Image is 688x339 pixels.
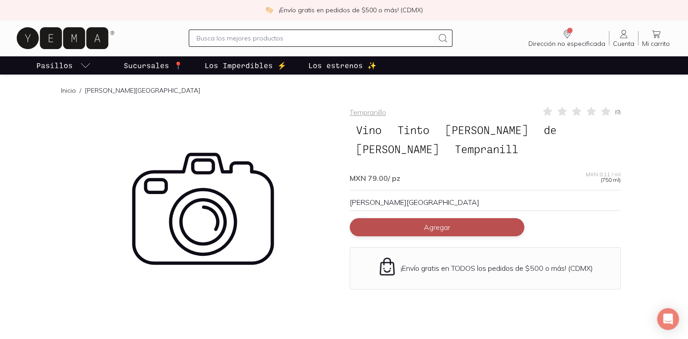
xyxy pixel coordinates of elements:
img: check [265,6,273,14]
a: Cuenta [609,29,638,48]
a: Tempranillo [350,108,386,117]
input: Busca los mejores productos [196,33,434,44]
span: Cuenta [613,40,634,48]
p: [PERSON_NAME][GEOGRAPHIC_DATA] [85,86,200,95]
a: Los Imperdibles ⚡️ [203,56,288,75]
a: pasillo-todos-link [35,56,93,75]
span: MXN 79.00 / pz [350,174,400,183]
span: (750 ml) [601,177,621,183]
div: [PERSON_NAME][GEOGRAPHIC_DATA] [350,198,621,207]
p: Los Imperdibles ⚡️ [205,60,286,71]
a: Inicio [61,86,76,95]
span: / [76,86,85,95]
p: ¡Envío gratis en TODOS los pedidos de $500 o más! (CDMX) [401,264,593,273]
a: Dirección no especificada [525,29,609,48]
a: Sucursales 📍 [122,56,185,75]
p: Sucursales 📍 [124,60,183,71]
button: Agregar [350,218,524,236]
a: Los estrenos ✨ [306,56,378,75]
span: ( 0 ) [615,109,621,115]
span: Tinto [391,121,436,139]
span: [PERSON_NAME] [350,140,445,158]
span: Dirección no especificada [528,40,605,48]
p: Los estrenos ✨ [308,60,377,71]
div: Open Intercom Messenger [657,308,679,330]
p: Pasillos [36,60,73,71]
span: Agregar [424,223,450,232]
span: Tempranill [448,140,525,158]
span: de [537,121,563,139]
span: Mi carrito [642,40,670,48]
span: Vino [350,121,388,139]
a: Mi carrito [638,29,673,48]
img: Envío [377,257,397,276]
span: [PERSON_NAME] [439,121,534,139]
span: MXN 0.11 / ml [586,172,621,177]
p: ¡Envío gratis en pedidos de $500 o más! (CDMX) [279,5,423,15]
